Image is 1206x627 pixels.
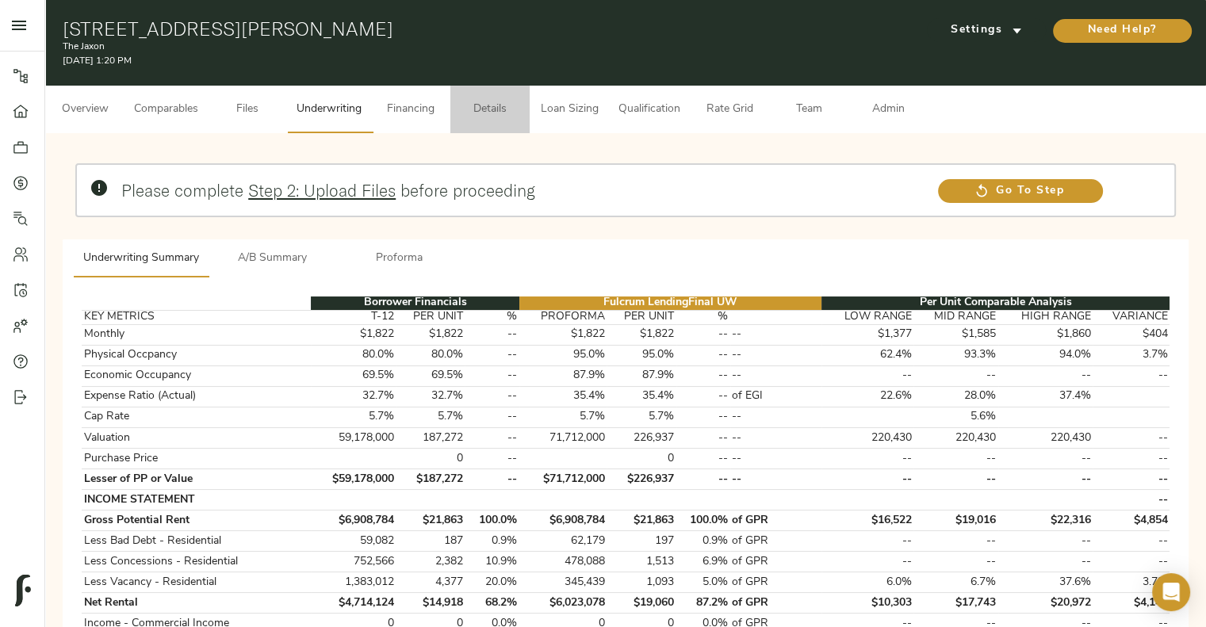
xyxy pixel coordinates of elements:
[396,324,465,345] td: $1,822
[607,345,676,365] td: 95.0%
[1093,428,1170,449] td: --
[55,100,115,120] span: Overview
[676,449,730,469] td: --
[821,365,913,386] td: --
[396,552,465,572] td: 2,382
[913,386,998,407] td: 28.0%
[998,572,1093,593] td: 37.6%
[311,407,396,427] td: 5.7%
[311,428,396,449] td: 59,178,000
[1093,531,1170,552] td: --
[676,469,730,490] td: --
[1093,510,1170,531] td: $4,854
[465,407,519,427] td: --
[396,407,465,427] td: 5.7%
[927,18,1046,42] button: Settings
[821,428,913,449] td: 220,430
[913,365,998,386] td: --
[821,510,913,531] td: $16,522
[82,386,311,407] td: Expense Ratio (Actual)
[730,386,822,407] td: of EGI
[82,428,311,449] td: Valuation
[730,407,822,427] td: --
[396,310,465,324] th: PER UNIT
[82,510,311,531] td: Gross Potential Rent
[248,180,396,201] a: Step 2: Upload Files
[607,365,676,386] td: 87.9%
[913,310,998,324] th: MID RANGE
[607,510,676,531] td: $21,863
[730,510,822,531] td: of GPR
[311,345,396,365] td: 80.0%
[519,365,607,386] td: 87.9%
[1053,19,1192,43] button: Need Help?
[607,407,676,427] td: 5.7%
[82,552,311,572] td: Less Concessions - Residential
[121,181,922,201] h2: Please complete before proceeding
[938,179,1103,203] a: Go To Step
[607,428,676,449] td: 226,937
[998,386,1093,407] td: 37.4%
[730,552,822,572] td: of GPR
[699,100,760,120] span: Rate Grid
[676,510,730,531] td: 100.0%
[311,531,396,552] td: 59,082
[311,552,396,572] td: 752,566
[1093,310,1170,324] th: VARIANCE
[539,100,599,120] span: Loan Sizing
[218,249,326,269] span: A/B Summary
[311,469,396,490] td: $59,178,000
[821,386,913,407] td: 22.6%
[821,310,913,324] th: LOW RANGE
[465,310,519,324] th: %
[311,324,396,345] td: $1,822
[676,428,730,449] td: --
[82,449,311,469] td: Purchase Price
[82,310,311,324] th: KEY METRICS
[465,428,519,449] td: --
[311,296,519,311] th: Borrower Financials
[396,345,465,365] td: 80.0%
[396,428,465,449] td: 187,272
[821,531,913,552] td: --
[607,469,676,490] td: $226,937
[998,310,1093,324] th: HIGH RANGE
[821,296,1169,311] th: Per Unit Comparable Analysis
[519,296,822,311] th: Fulcrum Lending Final UW
[998,428,1093,449] td: 220,430
[311,593,396,614] td: $4,714,124
[998,469,1093,490] td: --
[730,572,822,593] td: of GPR
[1093,469,1170,490] td: --
[519,531,607,552] td: 62,179
[730,428,822,449] td: --
[821,324,913,345] td: $1,377
[676,324,730,345] td: --
[1093,324,1170,345] td: $404
[676,365,730,386] td: --
[82,407,311,427] td: Cap Rate
[676,572,730,593] td: 5.0%
[465,531,519,552] td: 0.9%
[82,469,311,490] td: Lesser of PP or Value
[913,469,998,490] td: --
[998,345,1093,365] td: 94.0%
[607,531,676,552] td: 197
[821,572,913,593] td: 6.0%
[82,345,311,365] td: Physical Occpancy
[465,345,519,365] td: --
[676,593,730,614] td: 87.2%
[730,365,822,386] td: --
[63,54,814,68] p: [DATE] 1:20 PM
[1152,573,1190,611] div: Open Intercom Messenger
[465,593,519,614] td: 68.2%
[913,345,998,365] td: 93.3%
[519,572,607,593] td: 345,439
[311,386,396,407] td: 32.7%
[730,469,822,490] td: --
[607,572,676,593] td: 1,093
[913,593,998,614] td: $17,743
[1093,365,1170,386] td: --
[465,386,519,407] td: --
[465,365,519,386] td: --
